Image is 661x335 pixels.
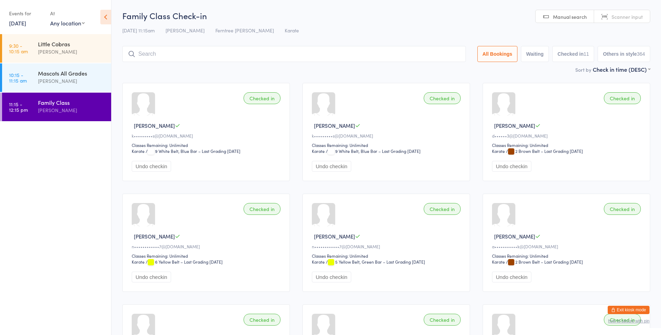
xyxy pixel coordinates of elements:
div: Checked in [604,92,641,104]
div: Checked in [244,92,280,104]
div: Checked in [424,92,461,104]
time: 9:30 - 10:15 am [9,43,28,54]
span: [PERSON_NAME] [494,233,535,240]
a: [DATE] [9,19,26,27]
div: Classes Remaining: Unlimited [132,253,283,259]
div: Checked in [424,203,461,215]
span: Manual search [553,13,587,20]
span: / 9 White Belt, Blue Bar – Last Grading [DATE] [146,148,240,154]
div: Classes Remaining: Unlimited [312,253,463,259]
button: Undo checkin [132,161,171,172]
button: how to secure with pin [608,319,650,324]
div: 11 [584,51,589,57]
div: k•••••••••s@[DOMAIN_NAME] [132,133,283,139]
span: / 9 White Belt, Blue Bar – Last Grading [DATE] [326,148,421,154]
div: Classes Remaining: Unlimited [492,142,643,148]
div: Karate [132,259,145,265]
div: k•••••••••s@[DOMAIN_NAME] [312,133,463,139]
div: Classes Remaining: Unlimited [312,142,463,148]
button: Exit kiosk mode [608,306,650,314]
button: Undo checkin [492,272,531,282]
span: [PERSON_NAME] [166,27,205,34]
div: Family Class [38,99,105,106]
div: [PERSON_NAME] [38,106,105,114]
div: Check in time (DESC) [593,65,650,73]
div: a•••••••••••k@[DOMAIN_NAME] [492,243,643,249]
div: Checked in [604,203,641,215]
span: / 2 Brown Belt – Last Grading [DATE] [506,148,583,154]
div: n••••••••••••7@[DOMAIN_NAME] [132,243,283,249]
button: Undo checkin [312,272,351,282]
span: Karate [285,27,299,34]
div: Checked in [244,314,280,326]
a: 10:15 -11:15 amMascots All Grades[PERSON_NAME] [2,63,111,92]
div: [PERSON_NAME] [38,77,105,85]
span: Ferntree [PERSON_NAME] [215,27,274,34]
span: / 6 Yellow Belt – Last Grading [DATE] [146,259,223,265]
button: Undo checkin [492,161,531,172]
div: Checked in [424,314,461,326]
button: Undo checkin [312,161,351,172]
a: 9:30 -10:15 amLittle Cobras[PERSON_NAME] [2,34,111,63]
div: Classes Remaining: Unlimited [492,253,643,259]
time: 10:15 - 11:15 am [9,72,27,83]
div: Checked in [244,203,280,215]
input: Search [122,46,466,62]
span: Scanner input [612,13,643,20]
div: At [50,8,85,19]
button: Waiting [521,46,549,62]
span: / 2 Brown Belt – Last Grading [DATE] [506,259,583,265]
span: [PERSON_NAME] [134,233,175,240]
div: Checked in [604,314,641,326]
a: 11:15 -12:15 pmFamily Class[PERSON_NAME] [2,93,111,121]
span: [PERSON_NAME] [494,122,535,129]
label: Sort by [575,66,591,73]
button: Others in style364 [598,46,650,62]
div: Little Cobras [38,40,105,48]
div: Karate [312,148,325,154]
div: Karate [492,148,505,154]
div: Mascots All Grades [38,69,105,77]
span: [PERSON_NAME] [314,122,355,129]
div: d••••••3@[DOMAIN_NAME] [492,133,643,139]
h2: Family Class Check-in [122,10,650,21]
span: [PERSON_NAME] [314,233,355,240]
div: Karate [132,148,145,154]
span: / 5 Yellow Belt, Green Bar – Last Grading [DATE] [326,259,425,265]
div: n••••••••••••7@[DOMAIN_NAME] [312,243,463,249]
div: 364 [637,51,645,57]
span: [PERSON_NAME] [134,122,175,129]
div: Classes Remaining: Unlimited [132,142,283,148]
button: All Bookings [477,46,518,62]
time: 11:15 - 12:15 pm [9,101,28,112]
div: Karate [312,259,325,265]
button: Checked in11 [552,46,594,62]
span: [DATE] 11:15am [122,27,155,34]
button: Undo checkin [132,272,171,282]
div: Any location [50,19,85,27]
div: [PERSON_NAME] [38,48,105,56]
div: Events for [9,8,43,19]
div: Karate [492,259,505,265]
